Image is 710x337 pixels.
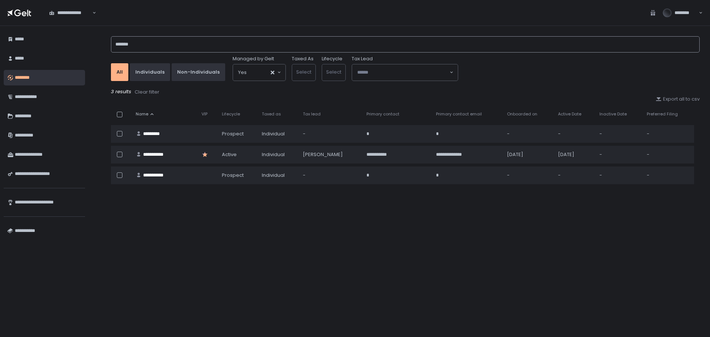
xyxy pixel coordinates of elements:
[303,131,357,137] div: -
[599,131,638,137] div: -
[558,131,591,137] div: -
[326,68,341,75] span: Select
[647,111,678,117] span: Preferred Filing
[247,69,270,76] input: Search for option
[599,172,638,179] div: -
[130,63,170,81] button: Individuals
[357,69,449,76] input: Search for option
[296,68,311,75] span: Select
[238,69,247,76] span: Yes
[111,63,128,81] button: All
[91,9,92,17] input: Search for option
[262,131,294,137] div: Individual
[222,131,244,137] span: prospect
[111,88,700,96] div: 3 results
[233,55,274,62] span: Managed by Gelt
[352,55,373,62] span: Tax Lead
[303,151,357,158] div: [PERSON_NAME]
[322,55,342,62] label: Lifecycle
[352,64,458,81] div: Search for option
[222,111,240,117] span: Lifecycle
[558,172,591,179] div: -
[222,151,237,158] span: active
[436,111,482,117] span: Primary contact email
[366,111,399,117] span: Primary contact
[292,55,314,62] label: Taxed As
[507,151,549,158] div: [DATE]
[135,89,159,95] div: Clear filter
[558,111,581,117] span: Active Date
[599,111,627,117] span: Inactive Date
[647,131,690,137] div: -
[507,111,537,117] span: Onboarded on
[599,151,638,158] div: -
[233,64,285,81] div: Search for option
[136,111,148,117] span: Name
[172,63,225,81] button: Non-Individuals
[656,96,700,102] button: Export all to csv
[134,88,160,96] button: Clear filter
[202,111,207,117] span: VIP
[262,172,294,179] div: Individual
[222,172,244,179] span: prospect
[262,111,281,117] span: Taxed as
[262,151,294,158] div: Individual
[647,151,690,158] div: -
[507,172,549,179] div: -
[44,5,96,21] div: Search for option
[647,172,690,179] div: -
[177,69,220,75] div: Non-Individuals
[507,131,549,137] div: -
[558,151,591,158] div: [DATE]
[303,111,321,117] span: Tax lead
[116,69,123,75] div: All
[271,71,274,74] button: Clear Selected
[303,172,357,179] div: -
[135,69,165,75] div: Individuals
